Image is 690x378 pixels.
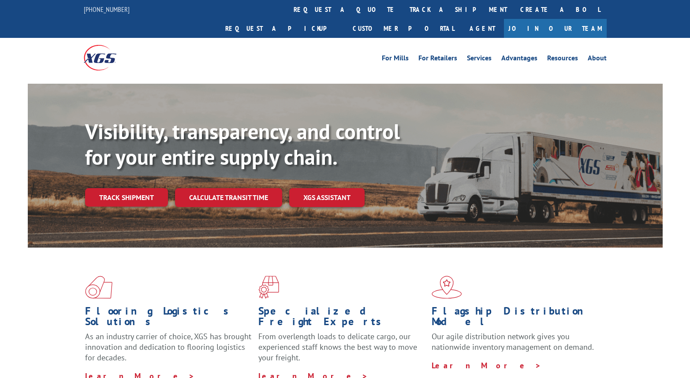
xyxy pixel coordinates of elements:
[461,19,504,38] a: Agent
[85,276,112,299] img: xgs-icon-total-supply-chain-intelligence-red
[432,331,594,352] span: Our agile distribution network gives you nationwide inventory management on demand.
[346,19,461,38] a: Customer Portal
[84,5,130,14] a: [PHONE_NUMBER]
[504,19,607,38] a: Join Our Team
[85,306,252,331] h1: Flooring Logistics Solutions
[432,360,541,371] a: Learn More >
[258,276,279,299] img: xgs-icon-focused-on-flooring-red
[588,55,607,64] a: About
[258,331,425,371] p: From overlength loads to delicate cargo, our experienced staff knows the best way to move your fr...
[85,188,168,207] a: Track shipment
[418,55,457,64] a: For Retailers
[432,306,598,331] h1: Flagship Distribution Model
[501,55,537,64] a: Advantages
[175,188,282,207] a: Calculate transit time
[85,118,400,170] b: Visibility, transparency, and control for your entire supply chain.
[432,276,462,299] img: xgs-icon-flagship-distribution-model-red
[85,331,251,363] span: As an industry carrier of choice, XGS has brought innovation and dedication to flooring logistics...
[219,19,346,38] a: Request a pickup
[258,306,425,331] h1: Specialized Freight Experts
[467,55,492,64] a: Services
[289,188,365,207] a: XGS ASSISTANT
[547,55,578,64] a: Resources
[382,55,409,64] a: For Mills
